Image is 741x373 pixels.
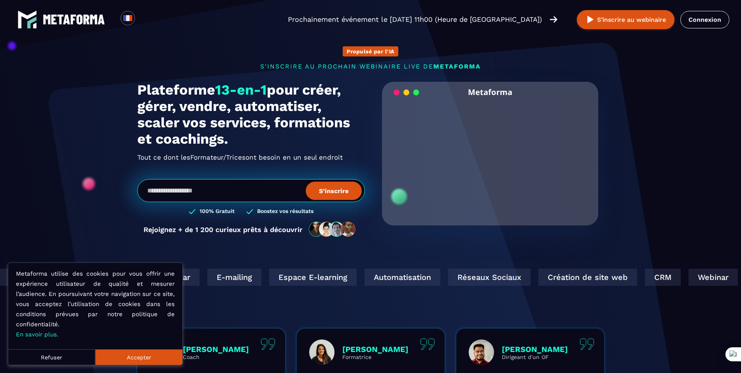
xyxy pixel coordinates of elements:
[643,269,679,286] div: CRM
[43,14,105,25] img: logo
[550,15,557,24] img: arrow-right
[585,15,595,25] img: play
[307,221,359,238] img: community-people
[687,269,736,286] div: Webinar
[16,331,58,338] a: En savoir plus.
[288,14,542,25] p: Prochainement événement le [DATE] 11h00 (Heure de [GEOGRAPHIC_DATA])
[447,269,529,286] div: Réseaux Sociaux
[18,10,37,29] img: logo
[502,345,568,354] p: [PERSON_NAME]
[189,208,196,215] img: checked
[580,338,594,350] img: quote
[246,208,253,215] img: checked
[394,89,419,96] img: loading
[347,48,394,55] p: Propulsé par l'IA
[306,181,362,200] button: S’inscrire
[342,354,408,360] p: Formatrice
[257,208,314,215] h3: Boostez vos résultats
[420,338,435,350] img: quote
[309,340,335,365] img: profile
[137,151,365,164] h2: Tout ce dont les ont besoin en un seul endroit
[123,13,133,23] img: fr
[680,11,729,28] a: Connexion
[149,269,198,286] div: Webinar
[200,208,235,215] h3: 100% Gratuit
[469,340,494,365] img: profile
[261,338,275,350] img: quote
[502,354,568,360] p: Dirigeant d'un OF
[137,82,365,147] h1: Plateforme pour créer, gérer, vendre, automatiser, scaler vos services, formations et coachings.
[142,15,147,24] input: Search for option
[190,151,245,164] span: Formateur/Trices
[135,11,154,28] div: Search for option
[137,63,604,70] p: s'inscrire au prochain webinaire live de
[206,269,260,286] div: E-mailing
[183,345,249,354] p: [PERSON_NAME]
[8,349,95,365] button: Refuser
[16,269,175,340] p: Metaforma utilise des cookies pour vous offrir une expérience utilisateur de qualité et mesurer l...
[537,269,636,286] div: Création de site web
[215,82,267,98] span: 13-en-1
[577,10,674,29] button: S’inscrire au webinaire
[342,345,408,354] p: [PERSON_NAME]
[468,82,512,102] h2: Metaforma
[433,63,481,70] span: METAFORMA
[95,349,182,365] button: Accepter
[144,225,303,234] p: Rejoignez + de 1 200 curieux prêts à découvrir
[183,354,249,360] p: Coach
[268,269,355,286] div: Espace E-learning
[363,269,439,286] div: Automatisation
